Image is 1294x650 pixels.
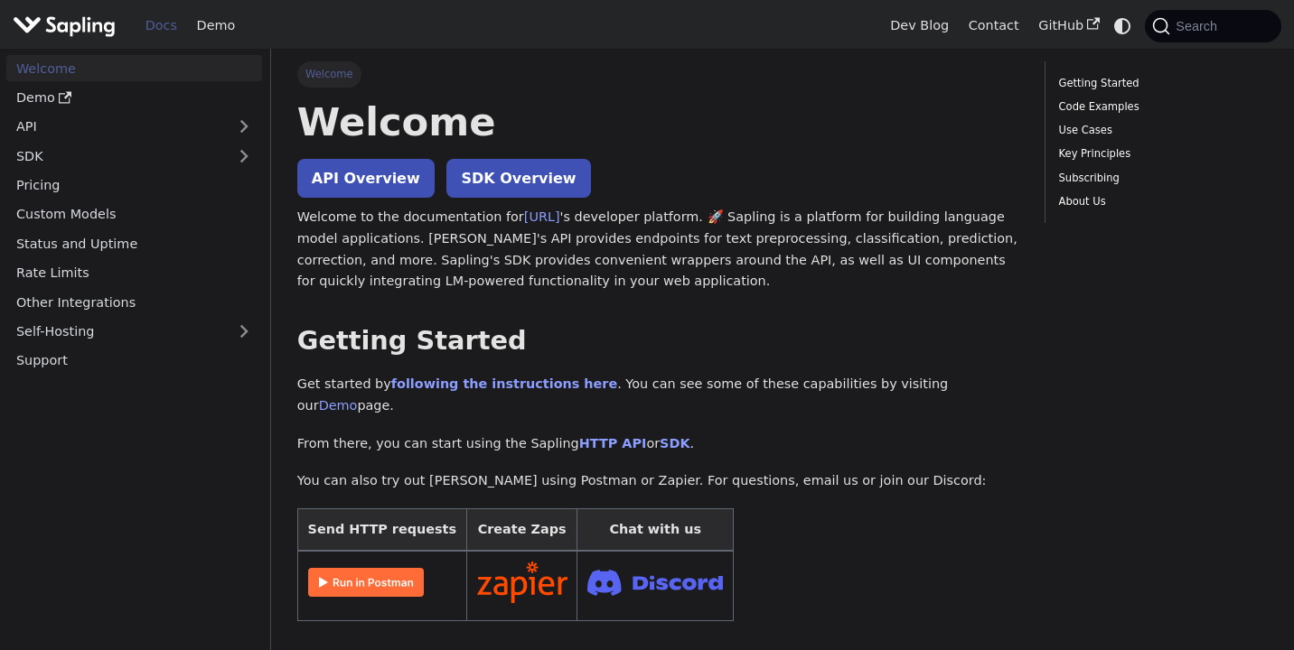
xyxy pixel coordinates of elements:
span: Search [1170,19,1228,33]
a: Subscribing [1059,170,1261,187]
th: Send HTTP requests [297,509,466,552]
span: Welcome [297,61,361,87]
a: API Overview [297,159,435,198]
a: Dev Blog [880,12,958,40]
p: Welcome to the documentation for 's developer platform. 🚀 Sapling is a platform for building lang... [297,207,1019,292]
a: Sapling.aiSapling.ai [13,13,122,39]
h1: Welcome [297,97,1019,146]
a: Other Integrations [6,289,262,315]
a: Status and Uptime [6,230,262,256]
img: Sapling.ai [13,13,116,39]
a: Support [6,348,262,374]
a: [URL] [524,209,560,224]
nav: Breadcrumbs [297,61,1019,87]
th: Chat with us [577,509,734,552]
a: Custom Models [6,201,262,227]
button: Expand sidebar category 'SDK' [226,143,262,169]
a: Key Principles [1059,145,1261,162]
a: Code Examples [1059,98,1261,116]
p: You can also try out [PERSON_NAME] using Postman or Zapier. For questions, email us or join our D... [297,470,1019,492]
a: Welcome [6,55,262,81]
button: Switch between dark and light mode (currently system mode) [1110,13,1136,39]
a: SDK Overview [446,159,590,198]
a: HTTP API [579,436,647,450]
a: SDK [6,143,226,169]
a: SDK [660,436,689,450]
button: Search (Command+K) [1145,10,1280,42]
a: Rate Limits [6,260,262,286]
a: Demo [6,85,262,111]
img: Connect in Zapier [477,562,567,603]
a: Contact [959,12,1029,40]
a: GitHub [1028,12,1109,40]
a: Getting Started [1059,75,1261,92]
a: Docs [136,12,187,40]
th: Create Zaps [466,509,577,552]
button: Expand sidebar category 'API' [226,114,262,140]
p: From there, you can start using the Sapling or . [297,433,1019,455]
p: Get started by . You can see some of these capabilities by visiting our page. [297,374,1019,417]
a: Use Cases [1059,122,1261,139]
a: following the instructions here [391,376,617,391]
a: About Us [1059,193,1261,210]
a: Demo [319,398,358,413]
h2: Getting Started [297,325,1019,357]
a: Self-Hosting [6,319,262,345]
a: Demo [187,12,245,40]
img: Join Discord [587,564,723,601]
a: API [6,114,226,140]
a: Pricing [6,172,262,199]
img: Run in Postman [308,568,424,597]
